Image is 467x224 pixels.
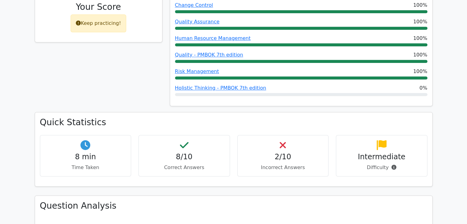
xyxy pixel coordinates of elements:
h4: Intermediate [341,153,422,161]
span: 100% [413,35,427,42]
span: 100% [413,51,427,59]
a: Holistic Thinking - PMBOK 7th edition [175,85,266,91]
h4: 2/10 [243,153,324,161]
p: Difficulty [341,164,422,171]
p: Incorrect Answers [243,164,324,171]
a: Human Resource Management [175,35,251,41]
h4: 8 min [45,153,126,161]
a: Risk Management [175,68,219,74]
p: Correct Answers [144,164,225,171]
h3: Quick Statistics [40,117,427,128]
a: Quality Assurance [175,19,220,25]
h4: 8/10 [144,153,225,161]
span: 100% [413,68,427,75]
span: 100% [413,18,427,25]
span: 100% [413,2,427,9]
a: Quality - PMBOK 7th edition [175,52,243,58]
h3: Question Analysis [40,201,427,211]
a: Change Control [175,2,213,8]
span: 0% [419,84,427,92]
div: Keep practicing! [71,14,126,32]
p: Time Taken [45,164,126,171]
h3: Your Score [40,2,157,12]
